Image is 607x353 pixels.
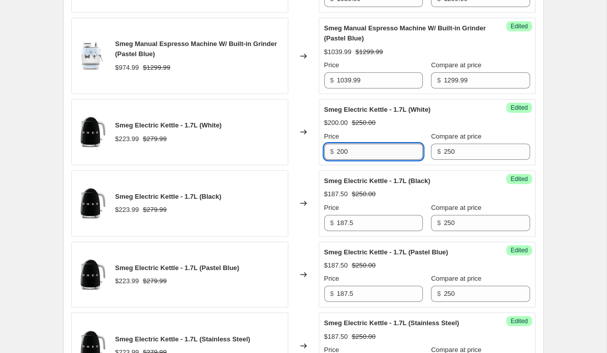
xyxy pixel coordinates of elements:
[115,276,139,286] div: $223.99
[356,47,383,57] strike: $1299.99
[437,148,441,155] span: $
[324,260,348,271] div: $187.50
[324,275,339,282] span: Price
[115,40,277,58] span: Smeg Manual Espresso Machine W/ Built-in Grinder (Pastel Blue)
[437,290,441,297] span: $
[352,118,376,128] strike: $250.00
[77,117,107,147] img: KLF03BLEU_80x.jpg
[143,205,167,215] strike: $279.99
[115,335,250,343] span: Smeg Electric Kettle - 1.7L (Stainless Steel)
[431,275,482,282] span: Compare at price
[330,148,334,155] span: $
[330,219,334,227] span: $
[352,260,376,271] strike: $250.00
[143,63,170,73] strike: $1299.99
[115,193,222,200] span: Smeg Electric Kettle - 1.7L (Black)
[352,332,376,342] strike: $250.00
[437,219,441,227] span: $
[324,319,459,327] span: Smeg Electric Kettle - 1.7L (Stainless Steel)
[143,134,167,144] strike: $279.99
[324,189,348,199] div: $187.50
[431,133,482,140] span: Compare at price
[352,189,376,199] strike: $250.00
[510,104,528,112] span: Edited
[143,276,167,286] strike: $279.99
[437,76,441,84] span: $
[324,248,448,256] span: Smeg Electric Kettle - 1.7L (Pastel Blue)
[324,118,348,128] div: $200.00
[324,177,430,185] span: Smeg Electric Kettle - 1.7L (Black)
[324,133,339,140] span: Price
[330,76,334,84] span: $
[77,41,107,71] img: EGF03PBEU_80x.jpg
[324,106,431,113] span: Smeg Electric Kettle - 1.7L (White)
[330,290,334,297] span: $
[324,24,486,42] span: Smeg Manual Espresso Machine W/ Built-in Grinder (Pastel Blue)
[510,175,528,183] span: Edited
[115,63,139,73] div: $974.99
[431,61,482,69] span: Compare at price
[431,204,482,211] span: Compare at price
[324,332,348,342] div: $187.50
[510,246,528,254] span: Edited
[510,22,528,30] span: Edited
[324,61,339,69] span: Price
[324,204,339,211] span: Price
[115,264,239,272] span: Smeg Electric Kettle - 1.7L (Pastel Blue)
[324,47,352,57] div: $1039.99
[77,188,107,218] img: KLF03BLEU_80x.jpg
[77,259,107,290] img: KLF03BLEU_80x.jpg
[115,121,222,129] span: Smeg Electric Kettle - 1.7L (White)
[115,205,139,215] div: $223.99
[510,317,528,325] span: Edited
[115,134,139,144] div: $223.99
